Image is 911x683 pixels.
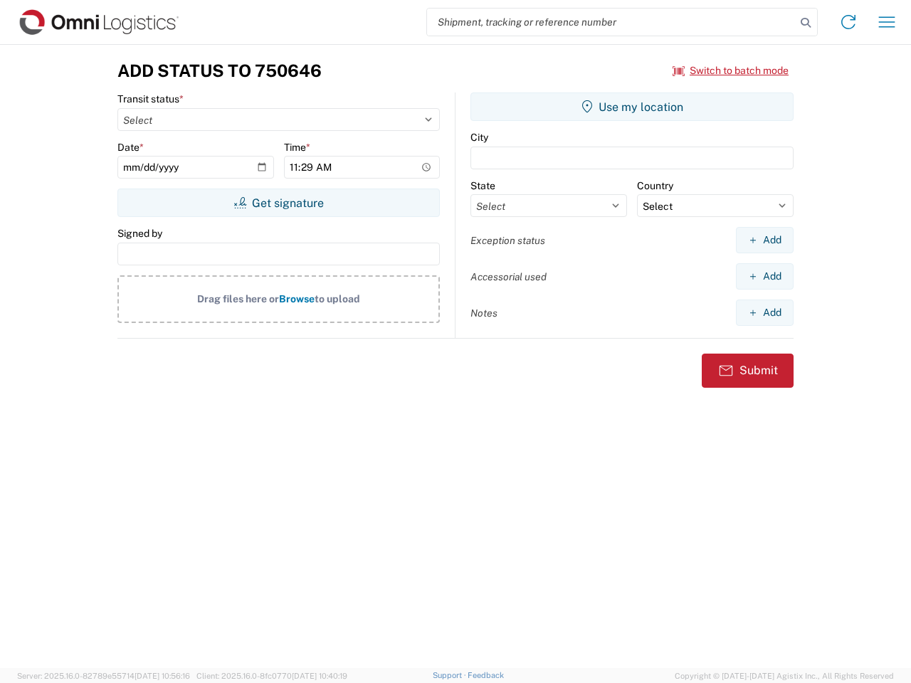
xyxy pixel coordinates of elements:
[637,179,673,192] label: Country
[117,189,440,217] button: Get signature
[470,270,547,283] label: Accessorial used
[675,669,894,682] span: Copyright © [DATE]-[DATE] Agistix Inc., All Rights Reserved
[284,141,310,154] label: Time
[736,263,794,290] button: Add
[468,671,504,679] a: Feedback
[673,59,789,83] button: Switch to batch mode
[135,672,190,680] span: [DATE] 10:56:16
[470,234,545,247] label: Exception status
[470,179,495,192] label: State
[196,672,347,680] span: Client: 2025.16.0-8fc0770
[197,293,279,305] span: Drag files here or
[470,92,794,121] button: Use my location
[433,671,468,679] a: Support
[736,227,794,253] button: Add
[470,307,497,319] label: Notes
[736,300,794,326] button: Add
[117,92,184,105] label: Transit status
[702,354,794,388] button: Submit
[292,672,347,680] span: [DATE] 10:40:19
[17,672,190,680] span: Server: 2025.16.0-82789e55714
[427,9,796,36] input: Shipment, tracking or reference number
[470,131,488,144] label: City
[315,293,360,305] span: to upload
[117,227,162,240] label: Signed by
[279,293,315,305] span: Browse
[117,60,322,81] h3: Add Status to 750646
[117,141,144,154] label: Date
